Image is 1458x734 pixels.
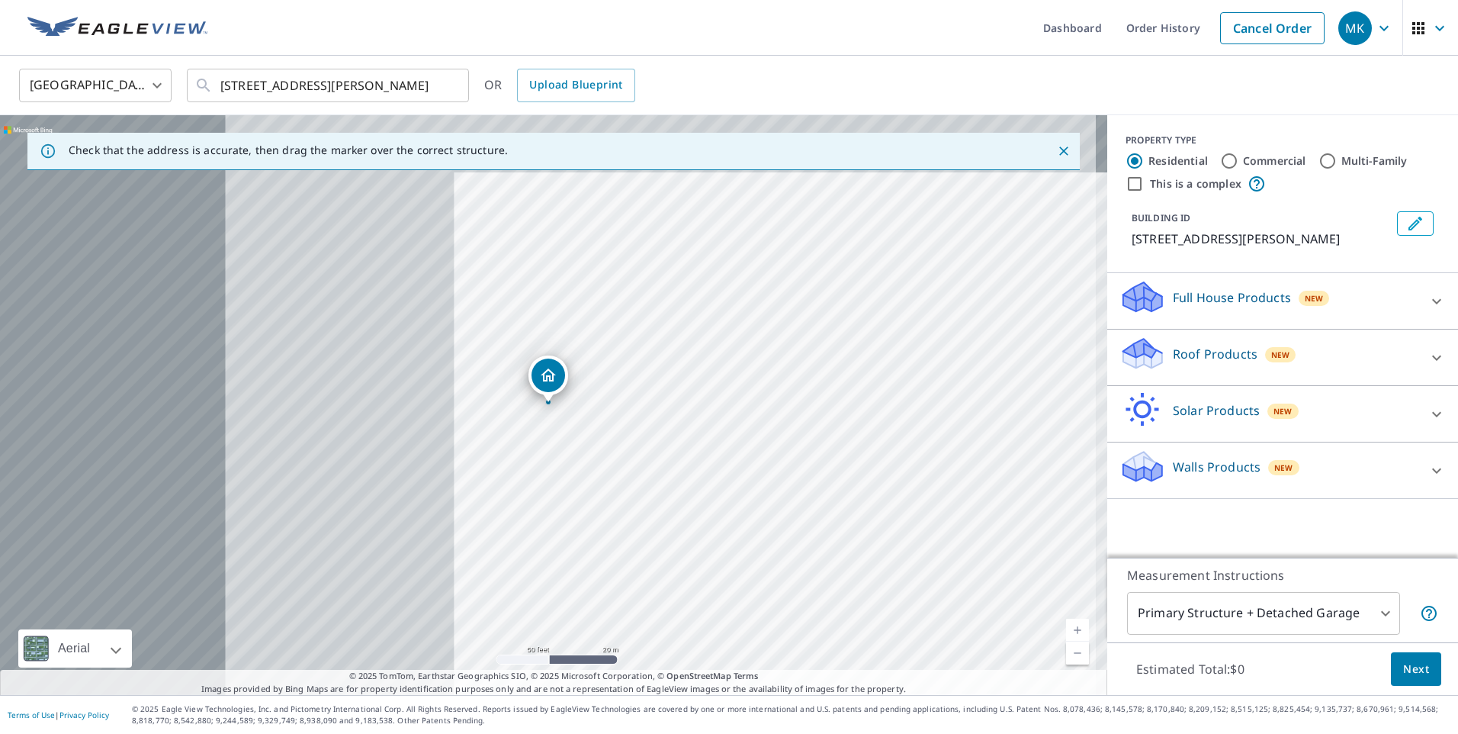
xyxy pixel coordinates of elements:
div: Full House ProductsNew [1119,279,1446,323]
a: Privacy Policy [59,710,109,720]
label: Residential [1148,153,1208,169]
div: Aerial [53,629,95,668]
a: OpenStreetMap [666,670,731,681]
label: This is a complex [1150,176,1241,192]
p: Roof Products [1173,345,1257,363]
div: Dropped pin, building 1, Residential property, 10502 Fitzwater Rd Brecksville, OH 44141 [528,356,568,403]
div: Roof ProductsNew [1119,336,1446,379]
div: OR [484,69,635,102]
span: New [1274,462,1293,474]
div: Solar ProductsNew [1119,392,1446,436]
div: Aerial [18,629,132,668]
p: Measurement Instructions [1127,566,1438,584]
button: Close [1054,141,1074,161]
button: Next [1391,652,1441,687]
span: Next [1403,660,1429,679]
a: Terms [734,670,759,681]
img: EV Logo [27,17,207,40]
div: MK [1338,11,1372,45]
span: New [1271,349,1290,361]
div: [GEOGRAPHIC_DATA] [19,64,172,107]
a: Current Level 19, Zoom Out [1066,642,1089,665]
div: Primary Structure + Detached Garage [1127,592,1400,635]
div: PROPERTY TYPE [1126,134,1440,147]
p: | [8,710,109,720]
button: Edit building 1 [1397,211,1434,236]
p: [STREET_ADDRESS][PERSON_NAME] [1132,230,1391,248]
label: Multi-Family [1341,153,1408,169]
p: BUILDING ID [1132,211,1190,224]
label: Commercial [1243,153,1306,169]
input: Search by address or latitude-longitude [220,64,438,107]
a: Terms of Use [8,710,55,720]
div: Walls ProductsNew [1119,449,1446,492]
p: Full House Products [1173,288,1291,307]
p: Check that the address is accurate, then drag the marker over the correct structure. [69,143,508,157]
span: Your report will include the primary structure and a detached garage if one exists. [1420,604,1438,623]
p: Solar Products [1173,401,1260,420]
span: New [1305,292,1324,304]
a: Current Level 19, Zoom In [1066,619,1089,642]
a: Cancel Order [1220,12,1325,44]
span: © 2025 TomTom, Earthstar Geographics SIO, © 2025 Microsoft Corporation, © [349,670,759,683]
span: Upload Blueprint [529,76,622,95]
a: Upload Blueprint [517,69,634,102]
p: Estimated Total: $0 [1124,652,1257,686]
p: Walls Products [1173,458,1260,476]
span: New [1273,405,1293,417]
p: © 2025 Eagle View Technologies, Inc. and Pictometry International Corp. All Rights Reserved. Repo... [132,703,1450,726]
